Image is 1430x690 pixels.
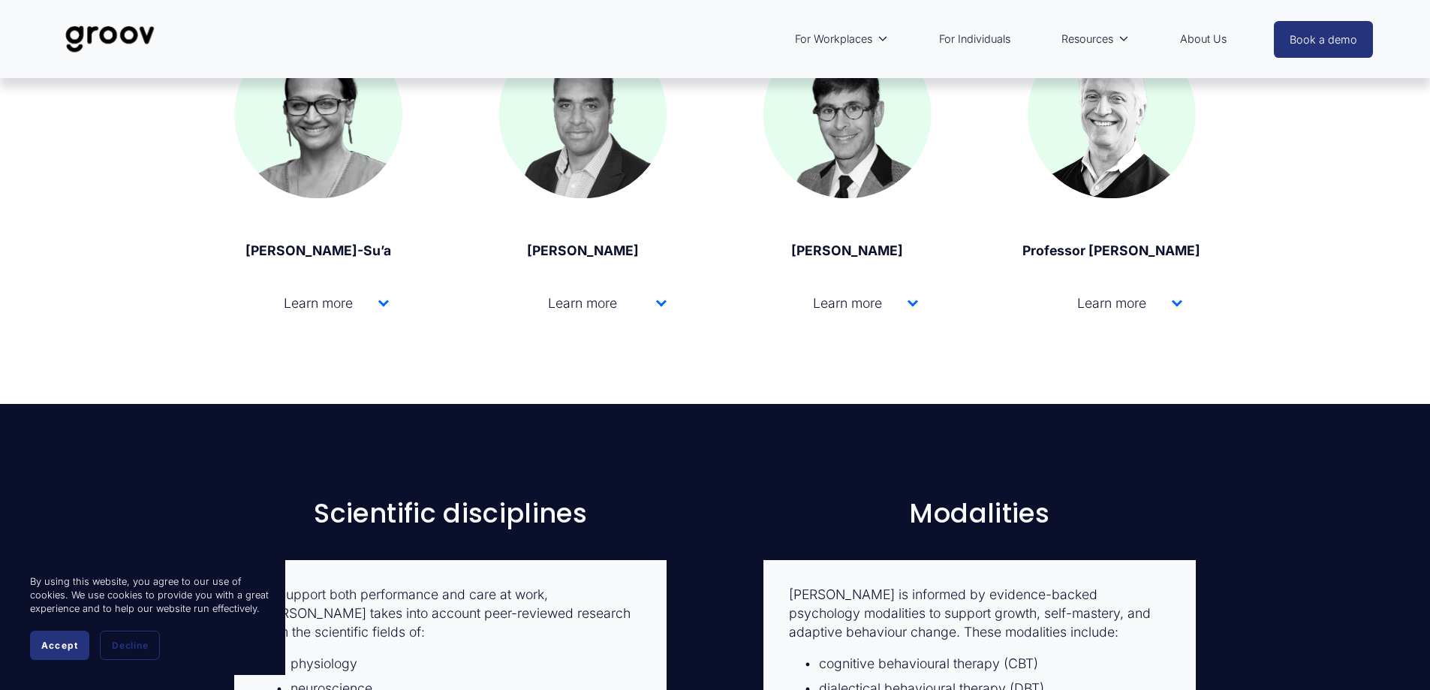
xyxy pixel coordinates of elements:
[41,640,78,651] span: Accept
[807,499,1152,529] h3: Modalities
[57,14,163,64] img: Groov | Unlock Human Potential at Work and in Life
[498,273,667,333] button: Learn more
[1173,22,1234,56] a: About Us
[1028,273,1196,333] button: Learn more
[1061,29,1113,49] span: Resources
[15,560,285,675] section: Cookie banner
[498,295,656,311] span: Learn more
[791,243,903,258] strong: [PERSON_NAME]
[245,243,391,258] strong: [PERSON_NAME]-Su’a
[30,575,270,616] p: By using this website, you agree to our use of cookies. We use cookies to provide you with a grea...
[527,243,639,258] strong: [PERSON_NAME]
[291,655,641,673] p: physiology
[819,655,1170,673] p: cognitive behavioural therapy (CBT)
[932,22,1018,56] a: For Individuals
[30,631,89,660] button: Accept
[795,29,872,49] span: For Workplaces
[100,631,160,660] button: Decline
[234,273,402,333] button: Learn more
[278,499,623,529] h3: Scientific disciplines
[777,295,908,311] span: Learn more
[112,640,148,651] span: Decline
[1022,243,1200,258] strong: Professor [PERSON_NAME]
[763,273,932,333] button: Learn more
[1054,22,1137,56] a: folder dropdown
[1274,21,1373,58] a: Book a demo
[787,22,896,56] a: folder dropdown
[260,586,641,641] p: To support both performance and care at work, [PERSON_NAME] takes into account peer-reviewed rese...
[1041,295,1172,311] span: Learn more
[248,295,378,311] span: Learn more
[789,586,1170,641] p: [PERSON_NAME] is informed by evidence-backed psychology modalities to support growth, self-master...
